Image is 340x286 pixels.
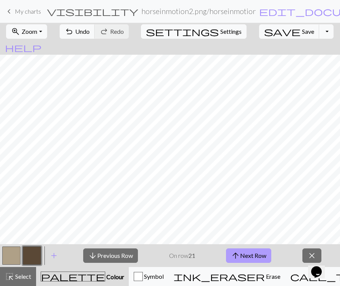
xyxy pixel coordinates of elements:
[88,250,97,261] span: arrow_downward
[307,250,316,261] span: close
[169,267,285,286] button: Erase
[231,250,240,261] span: arrow_upward
[6,24,47,39] button: Zoom
[146,26,219,37] span: settings
[169,251,195,260] p: On row
[15,8,41,15] span: My charts
[146,27,219,36] i: Settings
[5,5,41,18] a: My charts
[226,248,271,263] button: Next Row
[141,24,247,39] button: SettingsSettings
[75,28,90,35] span: Undo
[5,6,14,17] span: keyboard_arrow_left
[141,7,256,16] h2: horseinmotion2.png / horseinmotion2.png
[14,273,31,280] span: Select
[220,27,242,36] span: Settings
[265,273,280,280] span: Erase
[105,273,124,280] span: Colour
[129,267,169,286] button: Symbol
[264,26,300,37] span: save
[36,267,129,286] button: Colour
[83,248,138,263] button: Previous Row
[302,28,314,35] span: Save
[60,24,95,39] button: Undo
[188,252,195,259] strong: 21
[259,24,319,39] button: Save
[308,256,332,278] iframe: chat widget
[41,271,105,282] span: palette
[49,250,59,261] span: add
[47,6,138,17] span: visibility
[65,26,74,37] span: undo
[143,273,164,280] span: Symbol
[5,42,41,53] span: help
[5,271,14,282] span: highlight_alt
[22,28,37,35] span: Zoom
[11,26,20,37] span: zoom_in
[174,271,265,282] span: ink_eraser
